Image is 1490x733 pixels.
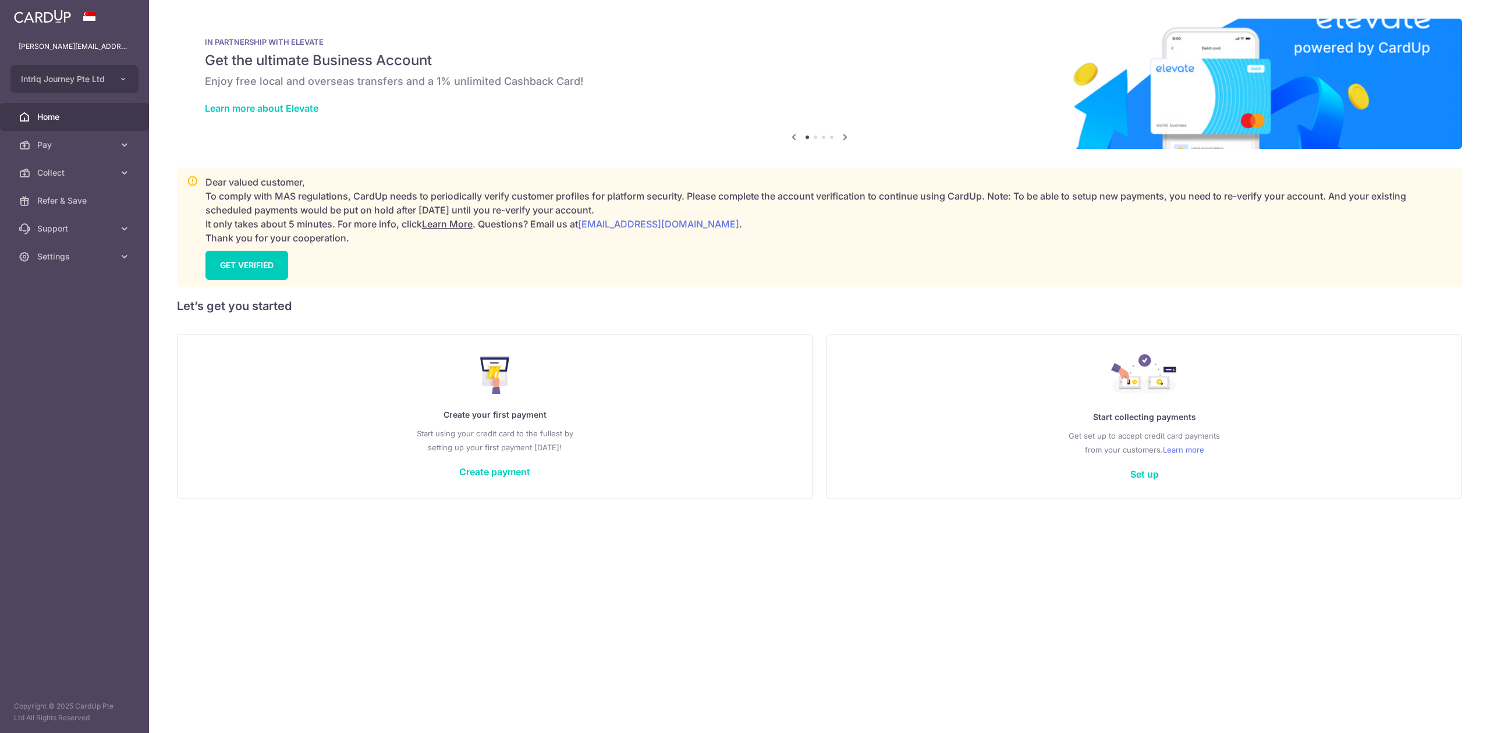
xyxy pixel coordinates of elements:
[205,175,1452,245] p: Dear valued customer, To comply with MAS regulations, CardUp needs to periodically verify custome...
[177,19,1462,149] img: Renovation banner
[37,223,114,234] span: Support
[37,111,114,123] span: Home
[201,426,789,454] p: Start using your credit card to the fullest by setting up your first payment [DATE]!
[37,167,114,179] span: Collect
[205,74,1434,88] h6: Enjoy free local and overseas transfers and a 1% unlimited Cashback Card!
[205,51,1434,70] h5: Get the ultimate Business Account
[1111,354,1177,396] img: Collect Payment
[37,251,114,262] span: Settings
[1130,468,1159,480] a: Set up
[21,73,107,85] span: Intriq Journey Pte Ltd
[37,139,114,151] span: Pay
[177,297,1462,315] h5: Let’s get you started
[459,466,530,478] a: Create payment
[19,41,130,52] p: [PERSON_NAME][EMAIL_ADDRESS][DOMAIN_NAME]
[10,65,139,93] button: Intriq Journey Pte Ltd
[480,357,510,394] img: Make Payment
[422,218,473,230] a: Learn More
[205,251,288,280] a: GET VERIFIED
[14,9,71,23] img: CardUp
[850,410,1438,424] p: Start collecting payments
[1163,443,1204,457] a: Learn more
[201,408,789,422] p: Create your first payment
[205,37,1434,47] p: IN PARTNERSHIP WITH ELEVATE
[205,102,318,114] a: Learn more about Elevate
[578,218,739,230] a: [EMAIL_ADDRESS][DOMAIN_NAME]
[850,429,1438,457] p: Get set up to accept credit card payments from your customers.
[37,195,114,207] span: Refer & Save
